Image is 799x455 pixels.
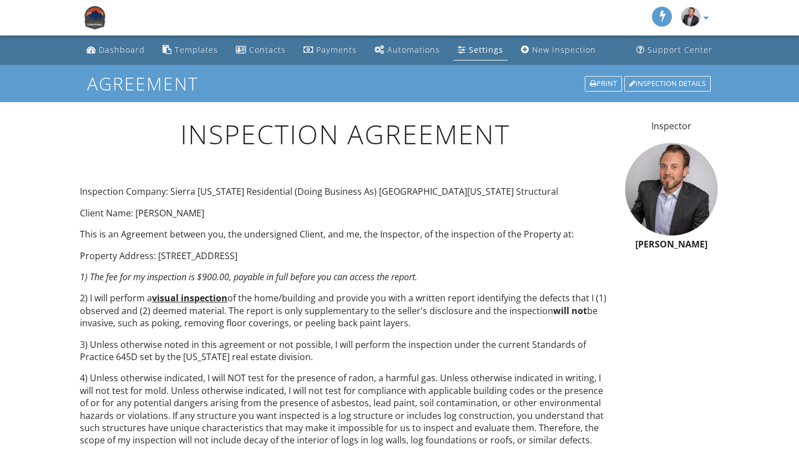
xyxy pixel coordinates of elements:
[80,250,610,262] p: Property Address: [STREET_ADDRESS]
[553,305,587,317] strong: will not
[624,141,719,237] img: img_9553.png
[532,44,596,55] div: New Inspection
[82,40,149,60] a: Dashboard
[316,44,357,55] div: Payments
[370,40,444,60] a: Automations (Basic)
[632,40,717,60] a: Support Center
[80,338,610,363] p: 3) Unless otherwise noted in this agreement or not possible, I will perform the inspection under ...
[80,228,610,240] p: This is an Agreement between you, the undersigned Client, and me, the Inspector, of the inspectio...
[469,44,503,55] div: Settings
[87,74,712,93] h1: Agreement
[681,7,701,27] img: img_9553.png
[80,185,610,198] p: Inspection Company: Sierra [US_STATE] Residential (Doing Business As) [GEOGRAPHIC_DATA][US_STATE]...
[152,292,227,304] u: visual inspection
[299,40,361,60] a: Payments
[99,44,145,55] div: Dashboard
[175,44,218,55] div: Templates
[584,75,623,93] a: Print
[80,271,417,283] em: 1) The fee for my inspection is $900.00, payable in full before you can access the report.
[80,292,610,329] p: 2) I will perform a of the home/building and provide you with a written report identifying the de...
[249,44,286,55] div: Contacts
[624,76,711,92] div: Inspection Details
[80,372,610,446] p: 4) Unless otherwise indicated, I will NOT test for the presence of radon, a harmful gas. Unless o...
[624,240,719,250] h6: [PERSON_NAME]
[624,120,719,132] p: Inspector
[80,3,110,33] img: Sierra Nevada Structural LLC
[453,40,508,60] a: Settings
[387,44,440,55] div: Automations
[80,207,610,219] p: Client Name: [PERSON_NAME]
[623,75,712,93] a: Inspection Details
[517,40,600,60] a: New Inspection
[158,40,222,60] a: Templates
[231,40,290,60] a: Contacts
[648,44,712,55] div: Support Center
[80,120,610,149] h1: Inspection Agreement
[585,76,622,92] div: Print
